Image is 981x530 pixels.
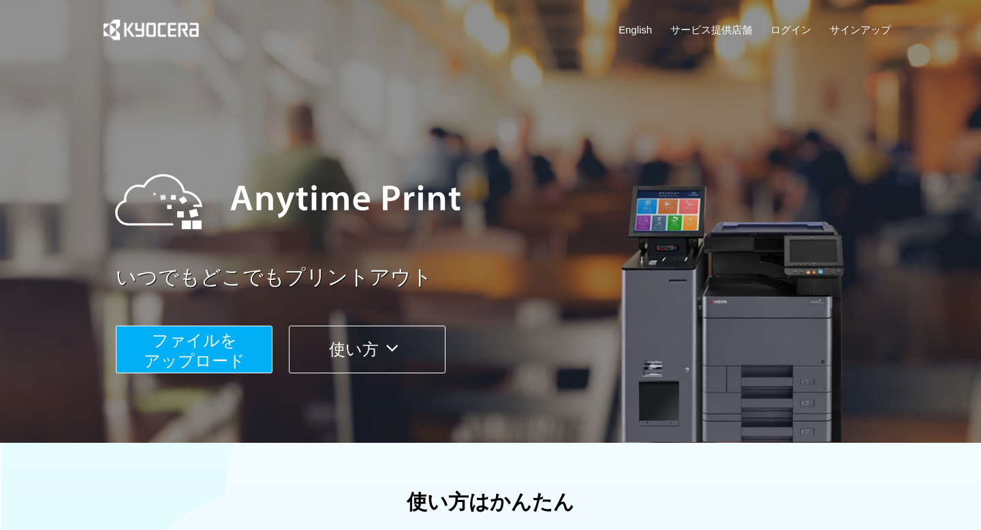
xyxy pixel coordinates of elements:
[116,263,899,292] a: いつでもどこでもプリントアウト
[116,326,272,373] button: ファイルを​​アップロード
[830,22,891,37] a: サインアップ
[670,22,752,37] a: サービス提供店舗
[289,326,446,373] button: 使い方
[619,22,652,37] a: English
[770,22,811,37] a: ログイン
[144,331,245,370] span: ファイルを ​​アップロード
